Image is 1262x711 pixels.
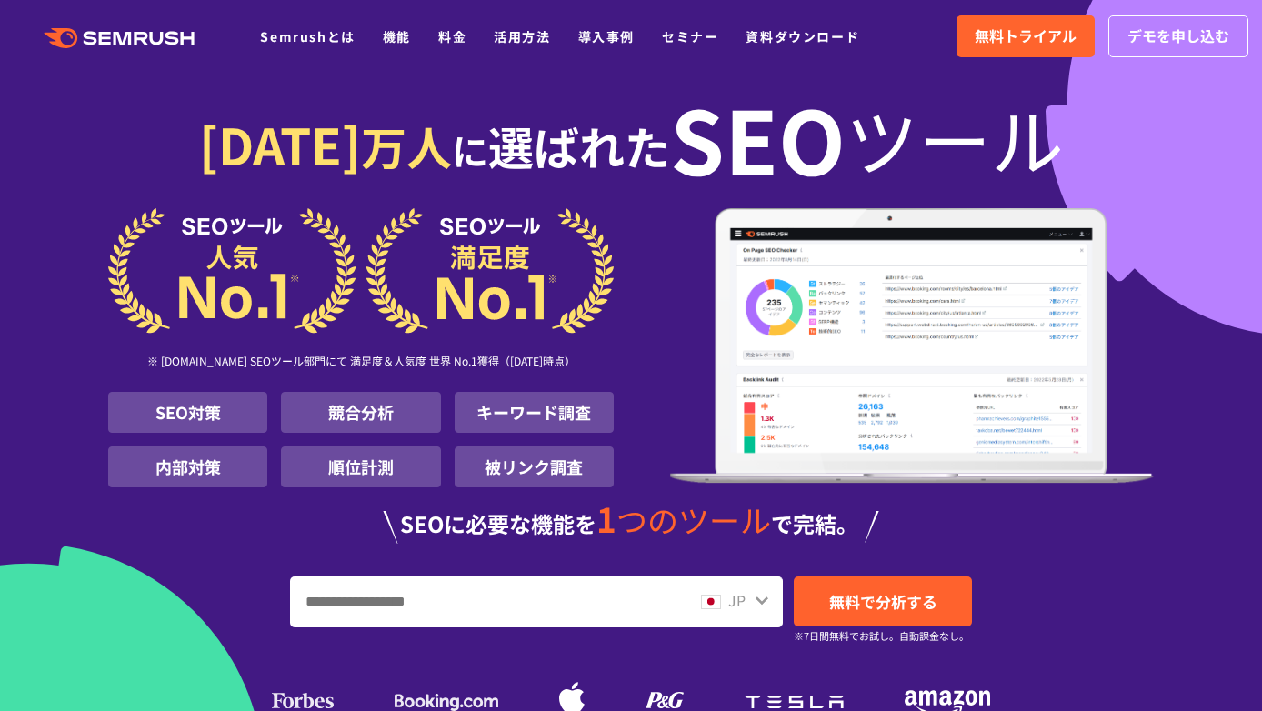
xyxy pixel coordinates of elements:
a: 活用方法 [494,27,550,45]
span: 無料トライアル [975,25,1077,48]
div: SEOに必要な機能を [108,502,1154,544]
span: 無料で分析する [829,590,937,613]
a: 無料で分析する [794,576,972,626]
a: セミナー [662,27,718,45]
span: に [452,124,488,176]
a: デモを申し込む [1108,15,1248,57]
span: SEO [670,102,846,175]
li: キーワード調査 [455,392,614,433]
li: 被リンク調査 [455,446,614,487]
span: JP [728,589,746,611]
a: 資料ダウンロード [746,27,859,45]
small: ※7日間無料でお試し。自動課金なし。 [794,627,969,645]
div: ※ [DOMAIN_NAME] SEOツール部門にて 満足度＆人気度 世界 No.1獲得（[DATE]時点） [108,334,614,392]
span: 選ばれた [488,113,670,178]
a: 料金 [438,27,466,45]
span: つのツール [616,497,771,542]
li: SEO対策 [108,392,267,433]
a: 無料トライアル [957,15,1095,57]
li: 順位計測 [281,446,440,487]
a: 機能 [383,27,411,45]
span: 1 [596,494,616,543]
span: で完結。 [771,507,858,539]
li: 内部対策 [108,446,267,487]
a: 導入事例 [578,27,635,45]
span: [DATE] [199,107,361,180]
li: 競合分析 [281,392,440,433]
span: 万人 [361,113,452,178]
span: デモを申し込む [1127,25,1229,48]
span: ツール [846,102,1064,175]
input: URL、キーワードを入力してください [291,577,685,626]
a: Semrushとは [260,27,355,45]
